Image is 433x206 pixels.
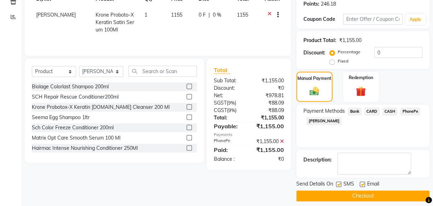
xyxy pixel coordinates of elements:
span: [PERSON_NAME] [306,117,342,125]
div: ₹978.81 [249,92,289,99]
div: Product Total: [303,37,336,44]
div: ₹1,155.00 [249,114,289,122]
div: Balance : [209,155,249,163]
div: Matrix Opt Care Smooth Serum 100 Ml [32,134,120,142]
div: Sch Color Freeze Conditioner 200ml [32,124,114,131]
span: Bank [348,107,361,116]
div: Net: [209,92,249,99]
div: 246.18 [321,0,336,8]
div: Seema Egg Shampoo 1ltr [32,114,90,121]
div: Coupon Code [303,16,343,23]
div: ₹1,155.00 [249,138,289,145]
input: Enter Offer / Coupon Code [343,14,403,25]
span: PhonePe [400,107,420,116]
span: CARD [364,107,380,116]
div: PhonePe [209,138,249,145]
span: 9% [228,107,235,113]
button: Apply [405,14,426,25]
img: _gift.svg [353,85,369,98]
div: ₹0 [249,84,289,92]
div: ₹1,155.00 [249,122,289,130]
span: [PERSON_NAME] [36,12,76,18]
div: Biolage Colorlast Shampoo 200ml [32,83,109,90]
span: SMS [343,180,354,189]
span: 1 [144,12,147,18]
div: Discount: [209,84,249,92]
label: Fixed [338,58,348,64]
span: Total [214,66,230,74]
div: ₹1,155.00 [339,37,361,44]
span: 0 % [213,11,221,19]
span: Email [367,180,379,189]
div: Paid: [209,146,249,154]
label: Percentage [338,49,360,55]
span: Krone Proboto-X Keratin Satin Serum 100Ml [96,12,134,33]
span: CASH [382,107,398,116]
div: Discount: [303,49,325,57]
button: Checkout [296,190,429,201]
div: Payable: [209,122,249,130]
span: 9% [228,100,235,106]
label: Redemption [349,75,373,81]
div: ( ) [209,99,249,107]
div: SCH Repair Rescue Conditioner200ml [32,93,119,101]
div: ₹0 [249,155,289,163]
div: Points: [303,0,319,8]
div: Sub Total: [209,77,249,84]
div: ₹1,155.00 [249,146,289,154]
div: ₹88.09 [249,107,289,114]
span: SGST [214,100,227,106]
span: 0 F [199,11,206,19]
span: Send Details On [296,180,333,189]
div: Hairmac Intense Nourishing Conditioner 250Ml [32,145,138,152]
div: Total: [209,114,249,122]
span: | [209,11,210,19]
span: Payment Methods [303,107,345,115]
span: CGST [214,107,227,113]
img: _cash.svg [307,86,322,97]
div: Krone Probotox-X Keratin [DOMAIN_NAME] Cleanser 200 Ml [32,104,170,111]
div: ₹88.09 [249,99,289,107]
label: Manual Payment [297,75,331,82]
input: Search or Scan [129,66,197,77]
div: ₹1,155.00 [249,77,289,84]
span: 1155 [237,12,248,18]
span: 1155 [171,12,182,18]
div: Payments [214,132,284,138]
div: ( ) [209,107,249,114]
div: Description: [303,156,332,164]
